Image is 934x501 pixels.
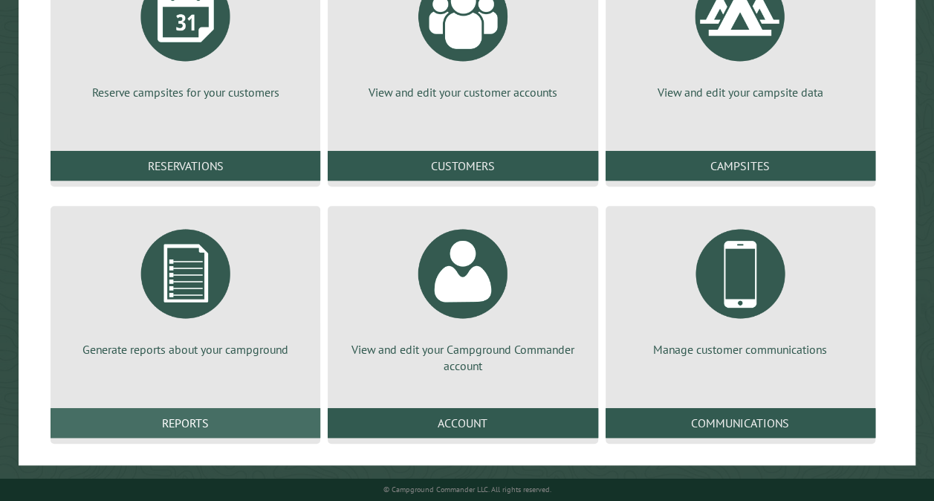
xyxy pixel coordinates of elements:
[383,485,551,494] small: © Campground Commander LLC. All rights reserved.
[68,218,302,358] a: Generate reports about your campground
[346,84,580,100] p: View and edit your customer accounts
[623,341,857,358] p: Manage customer communications
[68,84,302,100] p: Reserve campsites for your customers
[346,218,580,375] a: View and edit your Campground Commander account
[51,408,320,438] a: Reports
[51,151,320,181] a: Reservations
[606,408,875,438] a: Communications
[328,408,597,438] a: Account
[68,341,302,358] p: Generate reports about your campground
[623,84,857,100] p: View and edit your campsite data
[346,341,580,375] p: View and edit your Campground Commander account
[623,218,857,358] a: Manage customer communications
[328,151,597,181] a: Customers
[606,151,875,181] a: Campsites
